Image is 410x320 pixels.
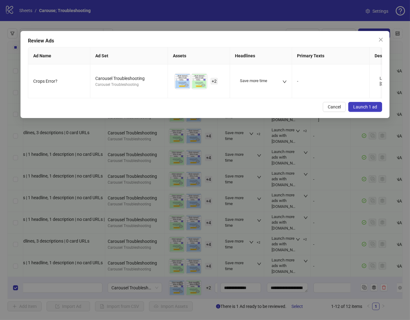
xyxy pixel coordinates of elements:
[376,35,386,45] button: Close
[210,78,218,85] span: + 2
[378,37,383,42] span: close
[328,104,341,109] span: Cancel
[28,47,90,64] th: Ad Name
[183,81,190,89] button: Preview
[230,47,292,64] th: Headlines
[201,83,205,87] span: eye
[292,47,370,64] th: Primary Texts
[175,73,190,89] img: Asset 1
[90,47,168,64] th: Ad Set
[297,79,298,84] span: -
[240,78,267,84] div: Save more time
[28,37,382,45] div: Review Ads
[95,82,163,88] div: Carousel Troubleshooting
[200,81,207,89] button: Preview
[282,80,287,84] span: down
[33,79,57,84] span: Crops Error?
[191,73,207,89] img: Asset 2
[353,104,377,109] span: Launch 1 ad
[348,102,382,112] button: Launch 1 ad
[323,102,346,112] button: Cancel
[168,47,230,64] th: Assets
[95,75,163,82] div: Carousel Troubleshooting
[184,83,189,87] span: eye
